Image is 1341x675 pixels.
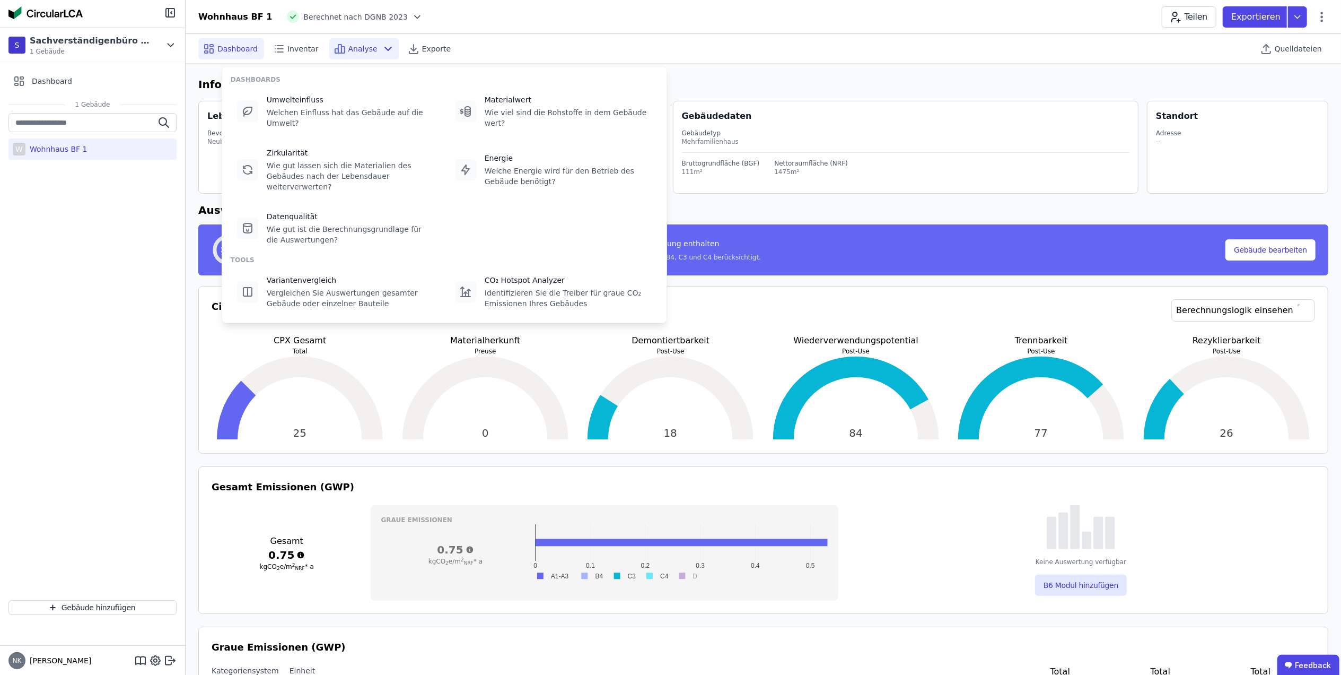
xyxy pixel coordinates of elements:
[267,288,434,309] div: Vergleichen Sie Auswertungen gesamter Gebäude oder einzelner Bauteile
[485,288,652,309] div: Identifizieren Sie die Treiber für graue CO₂ Emissionen Ihres Gebäudes
[25,144,87,154] div: Wohnhaus BF 1
[8,37,25,54] div: S
[65,100,121,109] span: 1 Gebäude
[8,600,177,615] button: Gebäude hinzufügen
[198,11,272,23] div: Wohnhaus BF 1
[287,44,319,54] span: Inventar
[1162,6,1216,28] button: Teilen
[13,657,22,664] span: NK
[8,6,83,19] img: Concular
[422,44,451,54] span: Exporte
[485,275,652,285] div: CO₂ Hotspot Analyzer
[1275,44,1322,54] span: Quelldateien
[267,148,434,158] div: Zirkularität
[267,107,434,128] div: Welchen Einfluss hat das Gebäude auf die Umwelt?
[267,224,434,245] div: Wie gut ist die Berechnungsgrundlage für die Auswertungen?
[13,143,25,155] div: W
[485,153,652,163] div: Energie
[348,44,378,54] span: Analyse
[30,47,152,56] span: 1 Gebäude
[32,76,72,86] span: Dashboard
[1231,11,1283,23] p: Exportieren
[485,94,652,105] div: Materialwert
[267,211,434,222] div: Datenqualität
[30,34,152,47] div: Sachverständigenbüro [PERSON_NAME]
[267,275,434,285] div: Variantenvergleich
[485,107,652,128] div: Wie viel sind die Rohstoffe in dem Gebäude wert?
[25,655,91,666] span: [PERSON_NAME]
[217,44,258,54] span: Dashboard
[485,166,652,187] div: Welche Energie wird für den Betrieb des Gebäude benötigt?
[231,75,658,84] div: DASHBOARDS
[267,160,434,192] div: Wie gut lassen sich die Materialien des Gebäudes nach der Lebensdauer weiterverwerten?
[303,12,408,22] span: Berechnet nach DGNB 2023
[231,256,658,264] div: TOOLS
[267,94,434,105] div: Umwelteinfluss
